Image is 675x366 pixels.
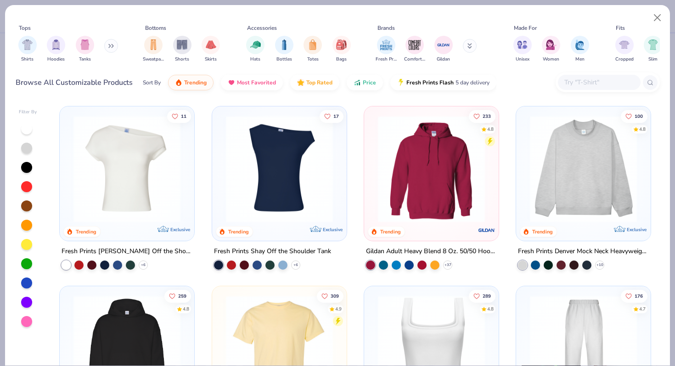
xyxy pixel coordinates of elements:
[143,78,161,87] div: Sort By
[145,24,166,32] div: Bottoms
[376,36,397,63] div: filter for Fresh Prints
[175,79,182,86] img: trending.gif
[615,56,634,63] span: Cropped
[168,75,214,90] button: Trending
[307,56,319,63] span: Totes
[293,262,298,268] span: + 6
[363,79,376,86] span: Price
[237,79,276,86] span: Most Favorited
[246,36,264,63] div: filter for Hats
[434,36,453,63] div: filter for Gildan
[571,36,589,63] div: filter for Men
[143,56,164,63] span: Sweatpants
[615,36,634,63] button: filter button
[141,262,146,268] span: + 6
[487,126,494,133] div: 4.8
[80,39,90,50] img: Tanks Image
[644,36,662,63] button: filter button
[19,109,37,116] div: Filter By
[513,36,532,63] div: filter for Unisex
[408,38,422,52] img: Comfort Colors Image
[316,290,343,303] button: Like
[178,294,186,299] span: 259
[51,39,61,50] img: Hoodies Image
[404,56,425,63] span: Comfort Colors
[514,24,537,32] div: Made For
[202,36,220,63] div: filter for Skirts
[171,227,191,233] span: Exclusive
[221,116,337,222] img: 5716b33b-ee27-473a-ad8a-9b8687048459
[214,246,331,257] div: Fresh Prints Shay Off the Shoulder Tank
[390,75,496,90] button: Fresh Prints Flash5 day delivery
[177,39,187,50] img: Shorts Image
[16,77,133,88] div: Browse All Customizable Products
[337,116,454,222] img: af1e0f41-62ea-4e8f-9b2b-c8bb59fc549d
[644,36,662,63] div: filter for Slim
[250,39,261,50] img: Hats Image
[406,79,454,86] span: Fresh Prints Flash
[297,79,304,86] img: TopRated.gif
[183,306,189,313] div: 4.8
[377,24,395,32] div: Brands
[143,36,164,63] div: filter for Sweatpants
[616,24,625,32] div: Fits
[228,79,235,86] img: most_fav.gif
[456,78,489,88] span: 5 day delivery
[516,56,529,63] span: Unisex
[563,77,634,88] input: Try "T-Shirt"
[167,110,191,122] button: Like
[542,36,560,63] div: filter for Women
[347,75,383,90] button: Price
[148,39,158,50] img: Sweatpants Image
[487,306,494,313] div: 4.8
[336,39,346,50] img: Bags Image
[639,306,646,313] div: 4.7
[76,36,94,63] div: filter for Tanks
[275,36,293,63] div: filter for Bottles
[376,56,397,63] span: Fresh Prints
[308,39,318,50] img: Totes Image
[635,294,643,299] span: 176
[513,36,532,63] button: filter button
[483,294,491,299] span: 289
[546,39,557,50] img: Women Image
[175,56,189,63] span: Shorts
[76,36,94,63] button: filter button
[276,56,292,63] span: Bottles
[575,39,585,50] img: Men Image
[143,36,164,63] button: filter button
[478,221,496,239] img: Gildan logo
[483,114,491,118] span: 233
[304,36,322,63] div: filter for Totes
[47,56,65,63] span: Hoodies
[335,306,341,313] div: 4.9
[635,114,643,118] span: 100
[639,126,646,133] div: 4.8
[376,36,397,63] button: filter button
[21,56,34,63] span: Shirts
[202,36,220,63] button: filter button
[525,116,641,222] img: f5d85501-0dbb-4ee4-b115-c08fa3845d83
[62,246,192,257] div: Fresh Prints [PERSON_NAME] Off the Shoulder Top
[221,75,283,90] button: Most Favorited
[69,116,185,222] img: a1c94bf0-cbc2-4c5c-96ec-cab3b8502a7f
[469,290,495,303] button: Like
[275,36,293,63] button: filter button
[404,36,425,63] div: filter for Comfort Colors
[250,56,260,63] span: Hats
[247,24,277,32] div: Accessories
[306,79,332,86] span: Top Rated
[542,36,560,63] button: filter button
[627,227,647,233] span: Exclusive
[336,56,347,63] span: Bags
[79,56,91,63] span: Tanks
[19,24,31,32] div: Tops
[246,36,264,63] button: filter button
[332,36,351,63] button: filter button
[279,39,289,50] img: Bottles Image
[164,290,191,303] button: Like
[437,38,450,52] img: Gildan Image
[206,39,216,50] img: Skirts Image
[621,110,647,122] button: Like
[619,39,630,50] img: Cropped Image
